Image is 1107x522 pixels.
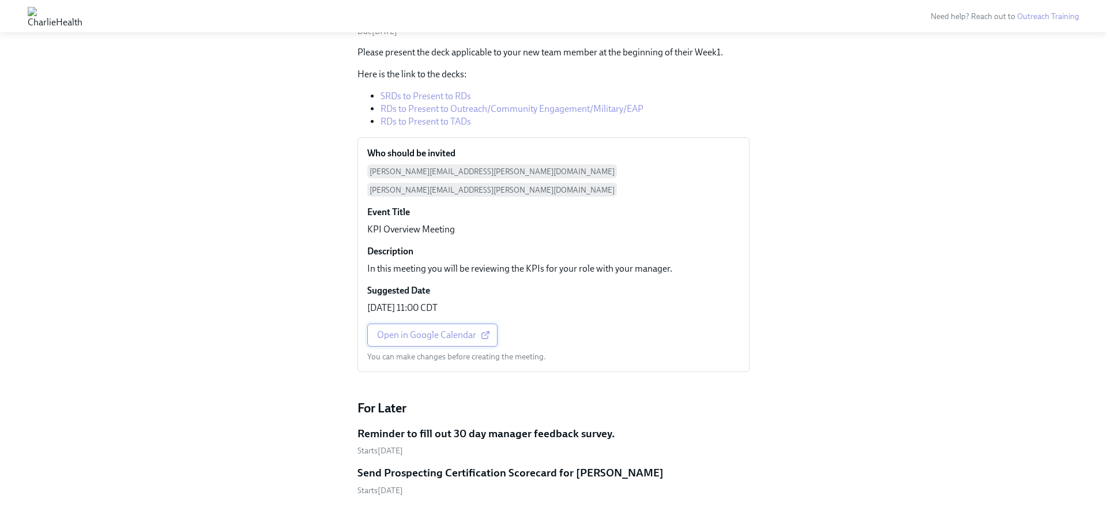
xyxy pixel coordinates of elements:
a: Open in Google Calendar [367,324,498,347]
h6: Who should be invited [367,147,455,160]
h6: Event Title [367,206,410,219]
span: Need help? Reach out to [931,12,1079,21]
span: Monday, September 29th 2025, 10:00 am [357,486,403,495]
span: [PERSON_NAME][EMAIL_ADDRESS][PERSON_NAME][DOMAIN_NAME] [367,183,617,197]
a: RDs to Present to TADs [381,116,471,127]
a: SRDs to Present to RDs [381,91,471,102]
span: Saturday, September 6th 2025, 10:00 am [357,27,397,36]
a: RDs to Present to Outreach/Community Engagement/Military/EAP [381,103,643,114]
p: [DATE] 11:00 CDT [367,302,438,314]
h4: For Later [357,400,750,417]
h6: Suggested Date [367,284,430,297]
span: Monday, September 29th 2025, 10:00 am [357,446,403,456]
h5: Reminder to fill out 30 day manager feedback survey. [357,426,615,441]
p: In this meeting you will be reviewing the KPIs for your role with your manager. [367,262,672,275]
a: Send Prospecting Certification Scorecard for [PERSON_NAME]Starts[DATE] [357,465,750,496]
span: [PERSON_NAME][EMAIL_ADDRESS][PERSON_NAME][DOMAIN_NAME] [367,164,617,178]
h6: Description [367,245,413,258]
a: Reminder to fill out 30 day manager feedback survey.Starts[DATE] [357,426,750,457]
p: KPI Overview Meeting [367,223,455,236]
p: Please present the deck applicable to your new team member at the beginning of their Week1. [357,46,750,59]
h5: Send Prospecting Certification Scorecard for [PERSON_NAME] [357,465,664,480]
img: CharlieHealth [28,7,82,25]
p: You can make changes before creating the meeting. [367,351,546,362]
span: Open in Google Calendar [377,329,488,341]
p: Here is the link to the decks: [357,68,750,81]
a: Outreach Training [1017,12,1079,21]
